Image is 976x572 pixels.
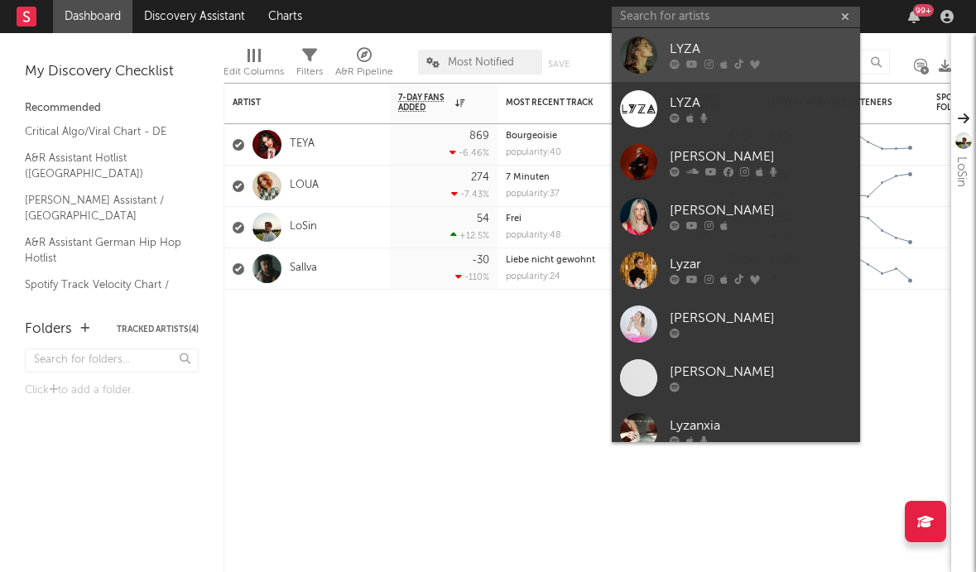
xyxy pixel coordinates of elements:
div: popularity: 24 [506,272,560,281]
span: 7-Day Fans Added [398,93,451,113]
a: Frei [506,214,522,224]
div: popularity: 37 [506,190,560,199]
div: Click to add a folder. [25,381,199,401]
div: -7.43 % [451,189,489,199]
button: Tracked Artists(4) [117,325,199,334]
a: [PERSON_NAME] [612,190,860,243]
div: Lyzar [670,255,852,275]
button: Save [548,60,570,69]
a: Lyzar [612,243,860,297]
div: Recommended [25,99,199,118]
a: [PERSON_NAME] [612,297,860,351]
svg: Chart title [845,248,920,290]
span: Most Notified [448,57,514,68]
a: [PERSON_NAME] [612,351,860,405]
div: Lyzanxia [670,416,852,436]
a: Sallva [290,262,317,276]
div: Folders [25,320,72,339]
svg: Chart title [845,124,920,166]
a: LYZA [612,82,860,136]
div: Edit Columns [224,41,284,89]
div: LYZA [670,94,852,113]
div: [PERSON_NAME] [670,363,852,382]
a: Critical Algo/Viral Chart - DE [25,123,182,141]
a: [PERSON_NAME] Assistant / [GEOGRAPHIC_DATA] [25,191,182,225]
div: -30 [472,255,489,266]
div: popularity: 48 [506,231,561,240]
div: 54 [477,214,489,224]
div: [PERSON_NAME] [670,201,852,221]
div: popularity: 40 [506,148,561,157]
input: Search for folders... [25,348,199,373]
div: -110 % [455,272,489,282]
div: 99 + [913,4,934,17]
div: Edit Columns [224,62,284,82]
div: LYZA [670,40,852,60]
div: Filters [296,62,323,82]
div: +12.5 % [450,230,489,241]
div: Artist [233,98,357,108]
div: Frei [506,214,655,224]
a: TEYA [290,137,315,151]
a: 7 Minuten [506,173,550,182]
a: Bourgeoisie [506,132,557,141]
svg: Chart title [845,166,920,207]
a: [PERSON_NAME] [612,136,860,190]
a: LOUA [290,179,319,193]
a: LoSin [290,220,317,234]
div: Filters [296,41,323,89]
div: [PERSON_NAME] [670,309,852,329]
div: 274 [471,172,489,183]
a: Spotify Track Velocity Chart / DE [25,276,182,310]
div: Bourgeoisie [506,132,655,141]
a: A&R Assistant German Hip Hop Hotlist [25,233,182,267]
div: A&R Pipeline [335,41,393,89]
div: 869 [469,131,489,142]
a: Liebe nicht gewohnt [506,256,595,265]
a: Lyzanxia [612,405,860,459]
div: A&R Pipeline [335,62,393,82]
div: LoSin [951,156,971,187]
div: Most Recent Track [506,98,630,108]
svg: Chart title [845,207,920,248]
a: LYZA [612,28,860,82]
input: Search for artists [612,7,860,27]
div: Liebe nicht gewohnt [506,256,655,265]
a: A&R Assistant Hotlist ([GEOGRAPHIC_DATA]) [25,149,182,183]
button: 99+ [908,10,920,23]
div: My Discovery Checklist [25,62,199,82]
div: [PERSON_NAME] [670,147,852,167]
div: 7 Minuten [506,173,655,182]
div: -6.46 % [450,147,489,158]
